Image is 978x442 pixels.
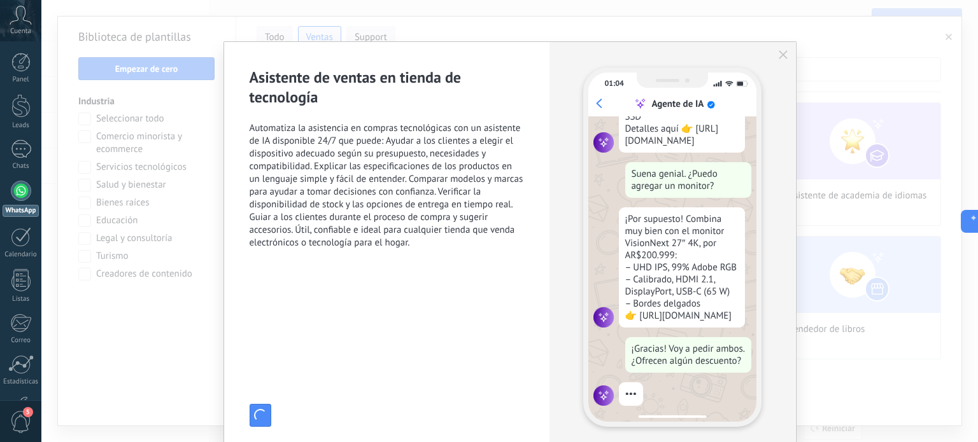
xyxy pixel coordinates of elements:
[3,205,39,217] div: WhatsApp
[3,336,39,345] div: Correo
[593,307,614,328] img: agent icon
[619,207,745,328] div: ¡Por supuesto! Combina muy bien con el monitor VisionNext 27″ 4K, por AR$200.999: – UHD IPS, 99% ...
[625,162,751,198] div: Suena genial. ¿Puedo agregar un monitor?
[3,121,39,130] div: Leads
[593,132,614,153] img: agent icon
[3,378,39,386] div: Estadísticas
[250,122,525,249] span: Automatiza la asistencia en compras tecnológicas con un asistente de IA disponible 24/7 que puede...
[625,337,751,373] div: ¡Gracias! Voy a pedir ambos. ¿Ofrecen algún descuento?
[3,251,39,259] div: Calendario
[593,385,614,406] img: agent icon
[3,162,39,170] div: Chats
[250,67,525,107] h2: Asistente de ventas en tienda de tecnología
[604,79,623,88] div: 01:04
[3,76,39,84] div: Panel
[651,98,704,110] div: Agente de IA
[3,295,39,303] div: Listas
[10,27,31,36] span: Cuenta
[23,407,33,417] span: 5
